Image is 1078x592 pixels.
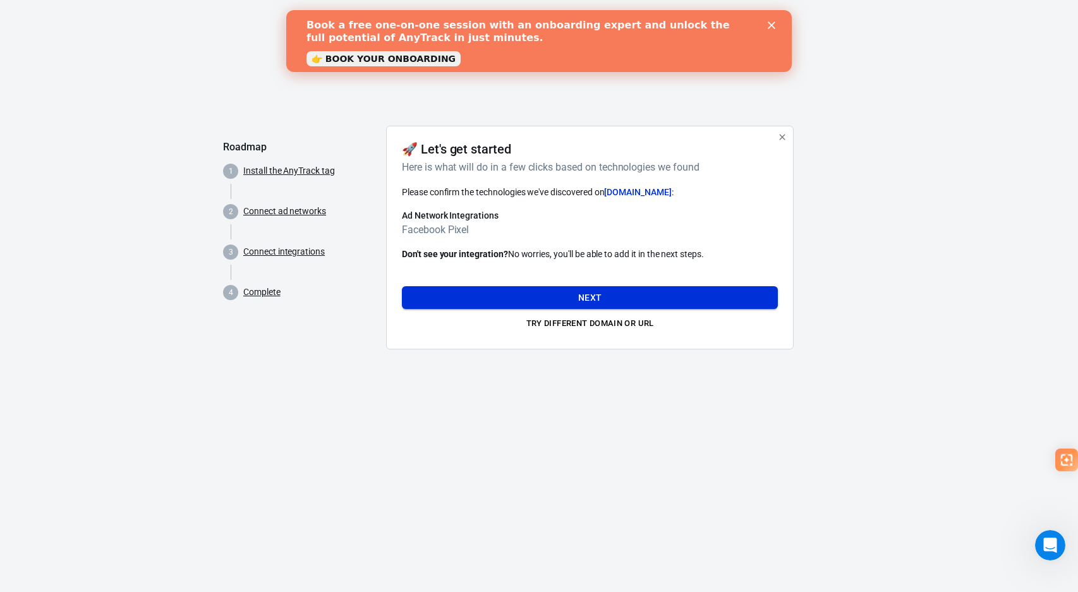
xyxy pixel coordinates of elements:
[402,159,773,175] h6: Here is what will do in a few clicks based on technologies we found
[402,222,778,238] h6: Facebook Pixel
[243,164,335,178] a: Install the AnyTrack tag
[402,286,778,310] button: Next
[402,142,511,157] h4: 🚀 Let's get started
[604,187,671,197] span: [DOMAIN_NAME]
[229,288,233,297] text: 4
[229,207,233,216] text: 2
[243,245,325,258] a: Connect integrations
[286,10,792,72] iframe: Intercom live chat banner
[229,248,233,257] text: 3
[402,187,674,197] span: Please confirm the technologies we've discovered on :
[243,286,281,299] a: Complete
[223,141,376,154] h5: Roadmap
[402,249,508,259] strong: Don't see your integration?
[402,314,778,334] button: Try different domain or url
[223,43,855,65] div: AnyTrack
[402,248,778,261] p: No worries, you'll be able to add it in the next steps.
[481,11,494,19] div: Close
[1035,530,1065,560] iframe: Intercom live chat
[229,167,233,176] text: 1
[243,205,326,218] a: Connect ad networks
[402,209,778,222] h6: Ad Network Integrations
